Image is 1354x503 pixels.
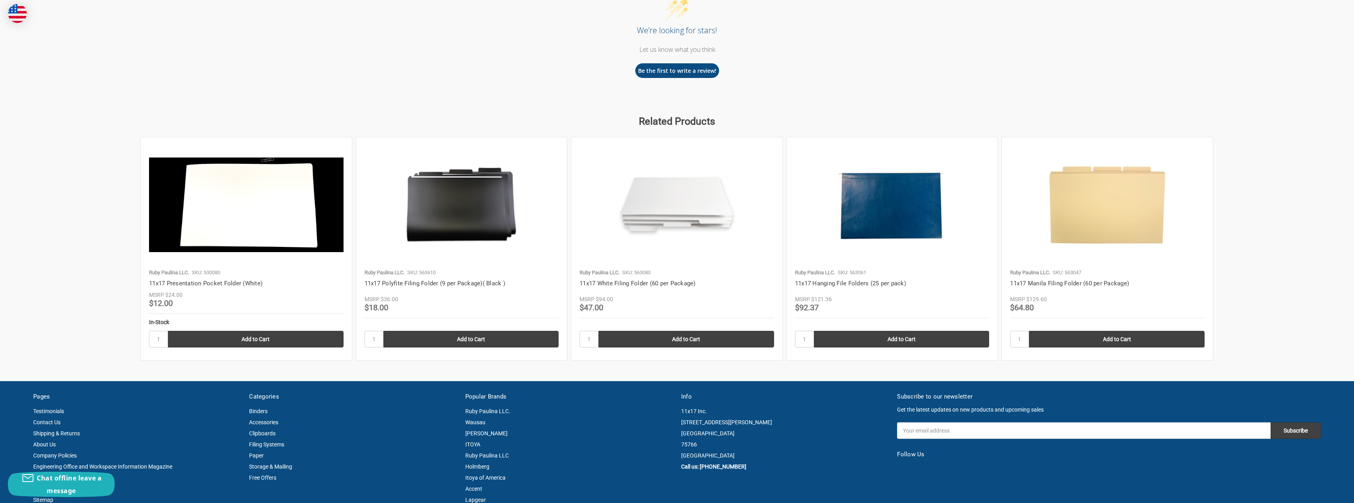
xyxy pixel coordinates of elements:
[364,280,505,287] a: 11x17 Polyfite Filing Folder (9 per Package)( Black )
[33,392,241,401] h5: Pages
[580,280,696,287] a: 11x17 White Filing Folder (60 per Package)
[622,269,651,277] p: SKU: 563080
[1271,422,1321,439] input: Subscribe
[795,269,835,277] p: Ruby Paulina LLC.
[465,392,673,401] h5: Popular Brands
[165,292,183,298] span: $24.00
[1010,303,1034,312] span: $64.80
[249,419,278,425] a: Accessories
[364,269,404,277] p: Ruby Paulina LLC.
[596,296,613,302] span: $94.00
[381,296,398,302] span: $36.00
[1053,269,1081,277] p: SKU: 563047
[580,303,603,312] span: $47.00
[149,298,173,308] span: $12.00
[149,146,344,264] a: 11x17 Presentation Pocket Folder (White)
[249,463,292,470] a: Storage & Mailing
[149,280,262,287] a: 11x17 Presentation Pocket Folder (White)
[1029,331,1205,347] input: Add to Cart
[8,4,27,23] img: duty and tax information for United States
[681,463,746,470] a: Call us: [PHONE_NUMBER]
[33,114,1321,129] h2: Related Products
[681,392,889,401] h5: Info
[795,295,810,304] div: MSRP
[681,406,889,461] address: 11x17 Inc. [STREET_ADDRESS][PERSON_NAME] [GEOGRAPHIC_DATA] 75766 [GEOGRAPHIC_DATA]
[465,486,482,492] a: Accent
[192,269,220,277] p: SKU: 530080
[33,408,64,414] a: Testimonials
[37,474,102,495] span: Chat offline leave a message
[249,430,276,437] a: Clipboards
[249,452,264,459] a: Paper
[149,269,189,277] p: Ruby Paulina LLC.
[465,475,506,481] a: Itoya of America
[33,497,53,503] a: Sitemap
[249,475,276,481] a: Free Offers
[136,45,1219,54] div: Let us know what you think
[1010,295,1025,304] div: MSRP
[580,295,595,304] div: MSRP
[249,408,268,414] a: Binders
[465,419,485,425] a: Wausau
[465,441,480,448] a: ITOYA
[897,406,1321,414] p: Get the latest updates on new products and upcoming sales
[814,331,990,347] input: Add to Cart
[465,430,508,437] a: [PERSON_NAME]
[811,296,832,302] span: $121.36
[580,269,619,277] p: Ruby Paulina LLC.
[33,441,56,448] a: About Us
[33,419,60,425] a: Contact Us
[1010,280,1129,287] a: 11x17 Manila Filing Folder (60 per Package)
[136,25,1219,36] div: We’re looking for stars!
[1010,269,1050,277] p: Ruby Paulina LLC.
[465,463,489,470] a: Holmberg
[33,463,172,470] a: Engineering Office and Workspace Information Magazine
[149,318,344,326] div: In-Stock
[897,450,1321,459] h5: Follow Us
[580,146,774,264] img: 11x17 White Filing Folder (60 per Package)
[1010,146,1205,264] img: 11x17 Manila Filing Folder (60 per Package)
[838,269,866,277] p: SKU: 563061
[465,497,486,503] a: Lapgear
[249,441,284,448] a: Filing Systems
[897,392,1321,401] h5: Subscribe to our newsletter
[364,303,388,312] span: $18.00
[465,408,510,414] a: Ruby Paulina LLC.
[1026,296,1047,302] span: $129.60
[168,331,344,347] input: Add to Cart
[635,63,719,78] button: Be the first to write a review!
[8,472,115,497] button: Chat offline leave a message
[249,392,457,401] h5: Categories
[149,291,164,299] div: MSRP
[364,146,559,264] img: 11x17 Polyfite Filing Folder (9 per Package)( Black )
[149,158,344,252] img: 11x17 Presentation Pocket Folder (White)
[795,303,819,312] span: $92.37
[465,452,509,459] a: Ruby Paulina LLC
[407,269,436,277] p: SKU: 563610
[599,331,774,347] input: Add to Cart
[795,280,906,287] a: 11x17 Hanging File Folders (25 per pack)
[364,295,380,304] div: MSRP
[897,422,1271,439] input: Your email address
[33,430,80,437] a: Shipping & Returns
[33,452,77,459] a: Company Policies
[383,331,559,347] input: Add to Cart
[795,146,990,264] img: 11x17 Hanging File Folders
